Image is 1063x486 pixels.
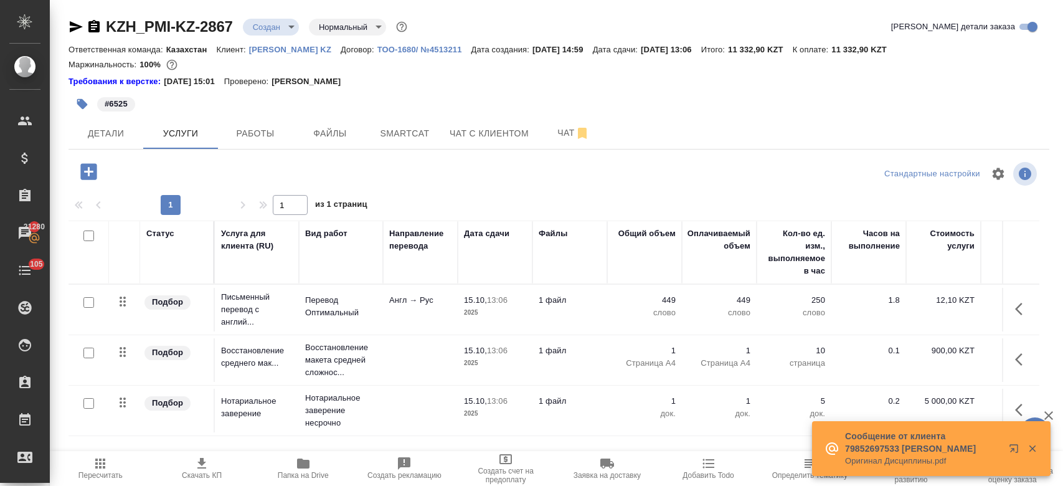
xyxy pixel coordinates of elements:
[309,19,386,36] div: Создан
[151,126,210,141] span: Услуги
[305,341,377,379] p: Восстановление макета средней сложнос...
[557,451,658,486] button: Заявка на доставку
[983,159,1013,189] span: Настроить таблицу
[831,288,906,331] td: 1.8
[793,45,832,54] p: К оплате:
[987,294,1049,307] p: 0 %
[763,357,825,369] p: страница
[221,291,293,328] p: Письменный перевод с англий...
[389,227,451,252] div: Направление перевода
[152,346,183,359] p: Подбор
[613,395,676,407] p: 1
[613,307,676,319] p: слово
[3,217,47,249] a: 21280
[772,471,848,480] span: Определить тематику
[613,357,676,369] p: Страница А4
[315,22,371,32] button: Нормальный
[305,294,377,319] p: Перевод Оптимальный
[221,395,293,420] p: Нотариальное заверение
[618,227,676,240] div: Общий объем
[464,357,526,369] p: 2025
[377,44,471,54] a: ТОО-1680/ №4513211
[891,21,1015,33] span: [PERSON_NAME] детали заказа
[613,345,676,357] p: 1
[759,451,861,486] button: Определить тематику
[224,75,272,88] p: Проверено:
[182,471,222,480] span: Скачать КП
[687,227,750,252] div: Оплачиваемый объем
[243,19,299,36] div: Создан
[575,126,590,141] svg: Отписаться
[164,75,224,88] p: [DATE] 15:01
[272,75,350,88] p: [PERSON_NAME]
[139,60,164,69] p: 100%
[87,19,102,34] button: Скопировать ссылку
[831,45,896,54] p: 11 332,90 KZT
[688,294,750,307] p: 449
[463,467,549,484] span: Создать счет на предоплату
[105,98,128,110] p: #6525
[487,396,508,406] p: 13:06
[455,451,557,486] button: Создать счет на предоплату
[683,471,734,480] span: Добавить Todo
[249,45,341,54] p: [PERSON_NAME] KZ
[367,471,442,480] span: Создать рекламацию
[216,45,248,54] p: Клиент:
[450,126,529,141] span: Чат с клиентом
[305,392,377,429] p: Нотариальное заверение несрочно
[763,395,825,407] p: 5
[701,45,728,54] p: Итого:
[152,296,183,308] p: Подбор
[1008,345,1037,374] button: Показать кнопки
[464,295,487,305] p: 15.10,
[69,60,139,69] p: Маржинальность:
[539,345,601,357] p: 1 файл
[106,18,233,35] a: KZH_PMI-KZ-2867
[641,45,701,54] p: [DATE] 13:06
[464,407,526,420] p: 2025
[76,126,136,141] span: Детали
[16,221,52,233] span: 21280
[389,294,451,307] p: Англ → Рус
[69,75,164,88] a: Требования к верстке:
[539,227,567,240] div: Файлы
[221,345,293,369] p: Восстановление среднего мак...
[688,307,750,319] p: слово
[22,258,50,270] span: 105
[151,451,253,486] button: Скачать КП
[487,346,508,355] p: 13:06
[688,357,750,369] p: Страница А4
[613,294,676,307] p: 449
[838,227,900,252] div: Часов на выполнение
[78,471,123,480] span: Пересчитать
[1013,162,1039,186] span: Посмотреть информацию
[464,346,487,355] p: 15.10,
[315,197,367,215] span: из 1 страниц
[278,471,329,480] span: Папка на Drive
[881,164,983,184] div: split button
[912,294,975,307] p: 12,10 KZT
[354,451,455,486] button: Создать рекламацию
[394,19,410,35] button: Доп статусы указывают на важность/срочность заказа
[69,19,83,34] button: Скопировать ссылку для ЯМессенджера
[688,407,750,420] p: док.
[912,345,975,357] p: 900,00 KZT
[471,45,532,54] p: Дата создания:
[728,45,793,54] p: 11 332,90 KZT
[1001,436,1031,466] button: Открыть в новой вкладке
[532,45,593,54] p: [DATE] 14:59
[152,397,183,409] p: Подбор
[50,451,151,486] button: Пересчитать
[1019,417,1051,449] button: 🙏
[225,126,285,141] span: Работы
[69,45,166,54] p: Ответственная команда:
[464,307,526,319] p: 2025
[1008,395,1037,425] button: Показать кнопки
[987,227,1049,252] div: Скидка / наценка
[305,227,347,240] div: Вид работ
[166,45,217,54] p: Казахстан
[464,396,487,406] p: 15.10,
[831,338,906,382] td: 0.1
[249,44,341,54] a: [PERSON_NAME] KZ
[658,451,759,486] button: Добавить Todo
